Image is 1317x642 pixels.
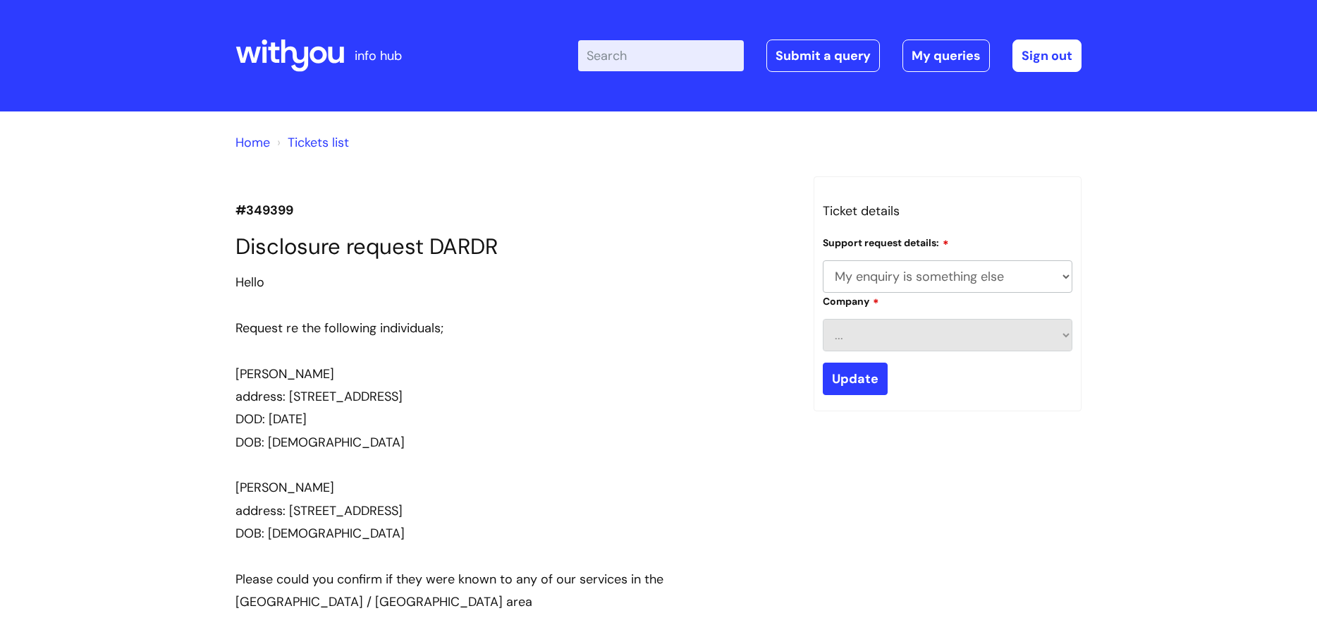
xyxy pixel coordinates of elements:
[1012,40,1082,72] a: Sign out
[235,385,792,408] div: address: [STREET_ADDRESS]
[235,199,792,222] p: #349399
[235,476,792,499] div: [PERSON_NAME]
[235,271,792,293] div: Hello
[235,502,403,519] span: address: [STREET_ADDRESS]
[235,408,792,430] div: DOD: [DATE]
[766,40,880,72] a: Submit a query
[902,40,990,72] a: My queries
[823,235,949,249] label: Support request details:
[235,363,792,385] div: [PERSON_NAME]
[823,363,888,395] input: Update
[355,44,402,67] p: info hub
[235,571,663,610] span: Please could you confirm if they were known to any of our services in the [GEOGRAPHIC_DATA] / [GE...
[235,131,270,154] li: Solution home
[823,293,879,308] label: Company
[823,200,1072,222] h3: Ticket details
[288,134,349,151] a: Tickets list
[235,525,405,542] span: DOB: [DEMOGRAPHIC_DATA]
[235,234,792,260] h1: Disclosure request DARDR
[274,131,349,154] li: Tickets list
[235,134,270,151] a: Home
[235,431,792,454] div: DOB: [DEMOGRAPHIC_DATA]
[235,317,792,339] div: Request re the following individuals;
[578,40,1082,72] div: | -
[578,40,744,71] input: Search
